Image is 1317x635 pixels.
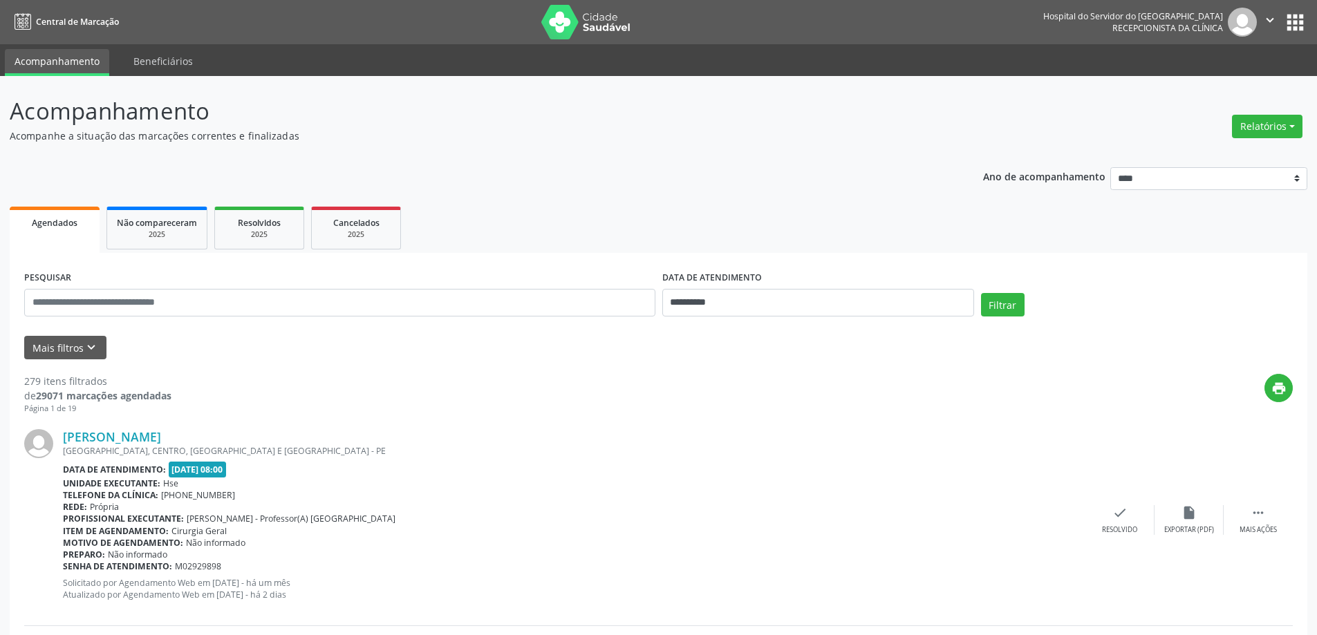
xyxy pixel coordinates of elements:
[63,549,105,560] b: Preparo:
[63,464,166,475] b: Data de atendimento:
[983,167,1105,184] p: Ano de acompanhamento
[169,462,227,477] span: [DATE] 08:00
[24,429,53,458] img: img
[117,229,197,240] div: 2025
[1251,505,1266,520] i: 
[1112,505,1128,520] i: check
[1112,22,1223,34] span: Recepcionista da clínica
[10,94,918,129] p: Acompanhamento
[124,49,203,73] a: Beneficiários
[1257,8,1283,37] button: 
[187,513,395,524] span: [PERSON_NAME] - Professor(A) [GEOGRAPHIC_DATA]
[84,340,99,355] i: keyboard_arrow_down
[63,445,1085,457] div: [GEOGRAPHIC_DATA], CENTRO, [GEOGRAPHIC_DATA] E [GEOGRAPHIC_DATA] - PE
[24,267,71,289] label: PESQUISAR
[186,537,245,549] span: Não informado
[1232,115,1302,138] button: Relatórios
[1264,374,1293,402] button: print
[1043,10,1223,22] div: Hospital do Servidor do [GEOGRAPHIC_DATA]
[1181,505,1197,520] i: insert_drive_file
[90,501,119,513] span: Própria
[63,429,161,444] a: [PERSON_NAME]
[63,489,158,501] b: Telefone da clínica:
[63,525,169,537] b: Item de agendamento:
[24,388,171,403] div: de
[108,549,167,560] span: Não informado
[1283,10,1307,35] button: apps
[10,10,119,33] a: Central de Marcação
[171,525,227,537] span: Cirurgia Geral
[24,336,106,360] button: Mais filtroskeyboard_arrow_down
[24,403,171,415] div: Página 1 de 19
[24,374,171,388] div: 279 itens filtrados
[1271,381,1287,396] i: print
[32,217,77,229] span: Agendados
[63,560,172,572] b: Senha de atendimento:
[36,389,171,402] strong: 29071 marcações agendadas
[175,560,221,572] span: M02929898
[5,49,109,76] a: Acompanhamento
[63,537,183,549] b: Motivo de agendamento:
[321,229,391,240] div: 2025
[63,513,184,524] b: Profissional executante:
[63,477,160,489] b: Unidade executante:
[1102,525,1137,535] div: Resolvido
[10,129,918,143] p: Acompanhe a situação das marcações correntes e finalizadas
[1164,525,1214,535] div: Exportar (PDF)
[238,217,281,229] span: Resolvidos
[63,577,1085,600] p: Solicitado por Agendamento Web em [DATE] - há um mês Atualizado por Agendamento Web em [DATE] - h...
[161,489,235,501] span: [PHONE_NUMBER]
[1262,12,1278,28] i: 
[36,16,119,28] span: Central de Marcação
[1240,525,1277,535] div: Mais ações
[1228,8,1257,37] img: img
[163,477,178,489] span: Hse
[333,217,380,229] span: Cancelados
[662,267,762,289] label: DATA DE ATENDIMENTO
[225,229,294,240] div: 2025
[981,293,1025,316] button: Filtrar
[63,501,87,513] b: Rede:
[117,217,197,229] span: Não compareceram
